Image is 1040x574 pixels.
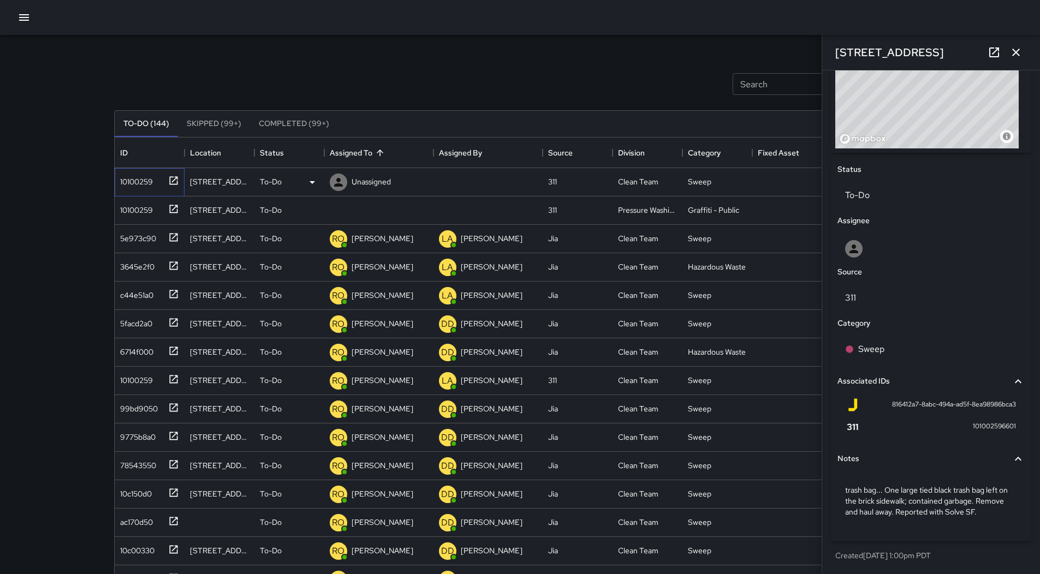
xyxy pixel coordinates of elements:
[190,403,249,414] div: 630 Mcallister Street
[688,488,711,499] div: Sweep
[618,261,658,272] div: Clean Team
[332,261,344,274] p: RO
[688,403,711,414] div: Sweep
[190,233,249,244] div: 630 Gough Street
[116,512,153,528] div: ac170d50
[190,375,249,386] div: 563-599 Franklin Street
[461,460,522,471] p: [PERSON_NAME]
[324,137,433,168] div: Assigned To
[190,318,249,329] div: 689 Mcallister Street
[116,427,156,443] div: 9775b8a0
[618,545,658,556] div: Clean Team
[441,459,454,473] p: DD
[332,545,344,558] p: RO
[260,318,282,329] p: To-Do
[618,403,658,414] div: Clean Team
[548,176,557,187] div: 311
[543,137,613,168] div: Source
[190,460,249,471] div: 555 Franklin Street
[332,232,344,246] p: RO
[190,137,221,168] div: Location
[260,290,282,301] p: To-Do
[548,403,558,414] div: Jia
[688,545,711,556] div: Sweep
[260,517,282,528] p: To-Do
[441,488,454,501] p: DD
[688,517,711,528] div: Sweep
[260,233,282,244] p: To-Do
[461,545,522,556] p: [PERSON_NAME]
[752,137,822,168] div: Fixed Asset
[548,432,558,443] div: Jia
[688,261,746,272] div: Hazardous Waste
[332,403,344,416] p: RO
[682,137,752,168] div: Category
[352,432,413,443] p: [PERSON_NAME]
[352,403,413,414] p: [PERSON_NAME]
[352,460,413,471] p: [PERSON_NAME]
[688,176,711,187] div: Sweep
[260,205,282,216] p: To-Do
[116,229,156,244] div: 5e973c90
[442,289,453,302] p: LA
[372,145,388,160] button: Sort
[618,233,658,244] div: Clean Team
[116,370,153,386] div: 10100259
[461,517,522,528] p: [PERSON_NAME]
[461,261,522,272] p: [PERSON_NAME]
[548,517,558,528] div: Jia
[441,516,454,529] p: DD
[688,460,711,471] div: Sweep
[461,318,522,329] p: [PERSON_NAME]
[332,516,344,529] p: RO
[461,233,522,244] p: [PERSON_NAME]
[332,431,344,444] p: RO
[758,137,799,168] div: Fixed Asset
[618,318,658,329] div: Clean Team
[688,290,711,301] div: Sweep
[260,432,282,443] p: To-Do
[115,111,178,137] button: To-Do (144)
[441,403,454,416] p: DD
[260,545,282,556] p: To-Do
[116,257,154,272] div: 3645e2f0
[352,488,413,499] p: [PERSON_NAME]
[548,205,557,216] div: 311
[352,346,413,357] p: [PERSON_NAME]
[332,459,344,473] p: RO
[116,342,153,357] div: 6714f000
[116,314,152,329] div: 5facd2a0
[688,205,739,216] div: Graffiti - Public
[548,460,558,471] div: Jia
[116,541,154,556] div: 10c00330
[441,431,454,444] p: DD
[548,290,558,301] div: Jia
[190,432,249,443] div: 555 Franklin Street
[190,290,249,301] div: 521 Gough Street
[548,318,558,329] div: Jia
[441,346,454,359] p: DD
[618,205,677,216] div: Pressure Washing
[332,289,344,302] p: RO
[115,137,185,168] div: ID
[332,346,344,359] p: RO
[352,545,413,556] p: [PERSON_NAME]
[332,488,344,501] p: RO
[688,346,746,357] div: Hazardous Waste
[461,290,522,301] p: [PERSON_NAME]
[116,484,152,499] div: 10c150d0
[688,432,711,443] div: Sweep
[190,488,249,499] div: 563-599 Franklin Street
[461,346,522,357] p: [PERSON_NAME]
[548,346,558,357] div: Jia
[352,233,413,244] p: [PERSON_NAME]
[441,545,454,558] p: DD
[260,460,282,471] p: To-Do
[185,137,254,168] div: Location
[260,176,282,187] p: To-Do
[688,137,721,168] div: Category
[618,346,658,357] div: Clean Team
[618,432,658,443] div: Clean Team
[190,261,249,272] div: 630 Gough Street
[260,403,282,414] p: To-Do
